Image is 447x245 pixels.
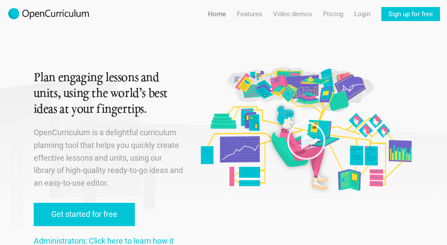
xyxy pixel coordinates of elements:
[237,7,262,21] a: Features
[208,7,226,21] a: Home
[34,203,135,226] a: Get started for free
[34,70,183,118] h1: Plan engaging lessons and units, using the world’s best ideas at your fingertips.
[323,7,343,21] a: Pricing
[7,7,90,21] img: 2017-logo-m.png
[273,7,312,21] a: Video demos
[381,7,440,21] a: Sign up for free
[34,126,183,190] p: OpenCurriculum is a delightful curriculum planning tool that helps you quickly create effective l...
[354,7,370,21] a: Login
